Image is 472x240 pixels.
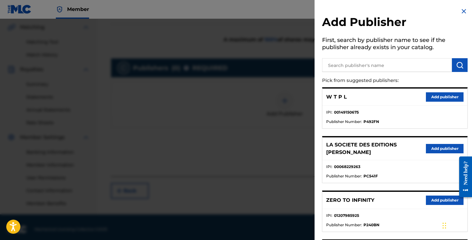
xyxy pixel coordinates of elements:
strong: 00149150675 [334,110,359,115]
strong: 00068229263 [334,164,360,170]
span: Publisher Number : [326,173,362,179]
iframe: Chat Widget [441,210,472,240]
button: Add publisher [426,92,464,102]
p: Pick from suggested publishers: [322,74,432,87]
input: Search publisher's name [322,58,452,72]
span: Member [67,6,89,13]
h2: Add Publisher [322,15,468,31]
strong: P240BN [363,222,379,228]
button: Add publisher [426,196,464,205]
span: IPI : [326,213,332,218]
iframe: Resource Center [454,151,472,202]
img: MLC Logo [8,5,32,14]
strong: 01207985925 [334,213,359,218]
span: Publisher Number : [326,222,362,228]
p: LA SOCIETE DES EDITIONS [PERSON_NAME] [326,141,426,156]
strong: P492FN [363,119,379,125]
p: W T P L [326,93,347,101]
span: IPI : [326,110,332,115]
p: ZERO TO INFINITY [326,197,374,204]
button: Add publisher [426,144,464,153]
span: Publisher Number : [326,119,362,125]
img: Search Works [456,61,464,69]
div: Drag [443,216,446,235]
strong: PC541F [363,173,378,179]
span: IPI : [326,164,332,170]
h5: First, search by publisher name to see if the publisher already exists in your catalog. [322,35,468,54]
img: Top Rightsholder [56,6,63,13]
